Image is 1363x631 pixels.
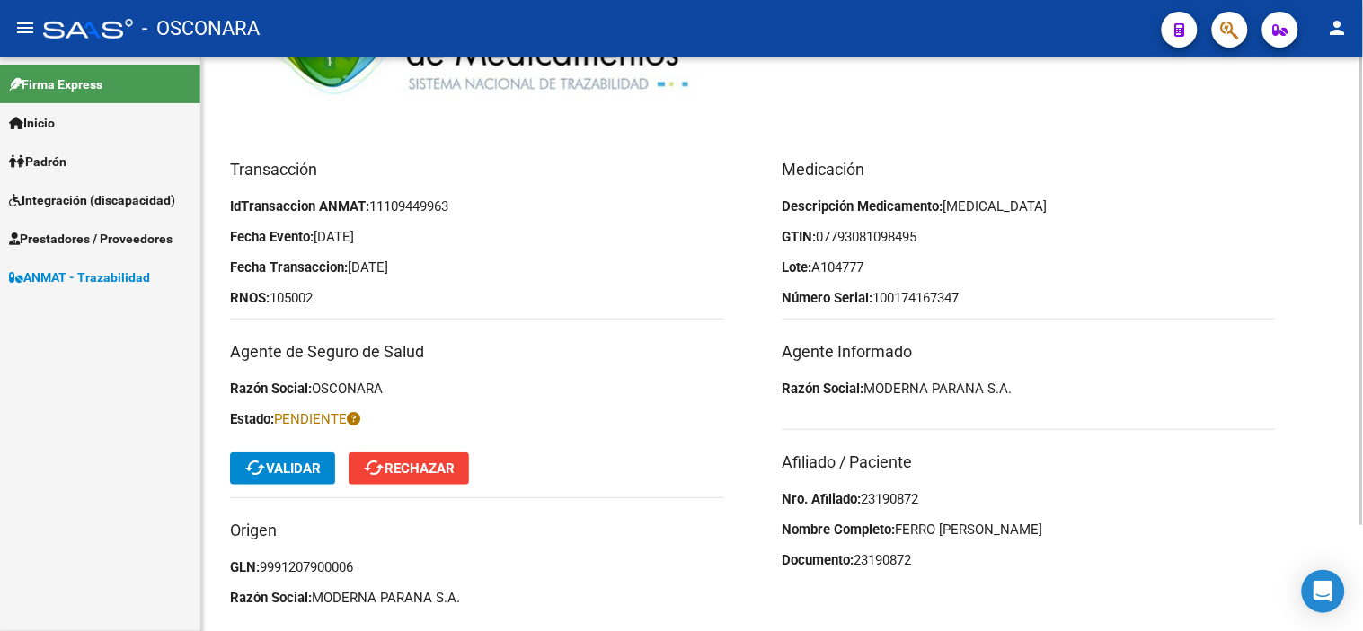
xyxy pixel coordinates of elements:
p: Lote: [783,258,1277,277]
p: Nombre Completo: [783,520,1277,539]
p: Número Serial: [783,288,1277,308]
p: Nro. Afiliado: [783,489,1277,509]
span: 23190872 [854,552,912,568]
span: 9991207900006 [260,559,353,575]
span: 105002 [270,290,313,306]
span: Validar [244,460,321,477]
span: [MEDICAL_DATA] [943,198,1048,215]
div: Open Intercom Messenger [1302,570,1345,613]
span: 11109449963 [369,198,448,215]
span: FERRO [PERSON_NAME] [896,521,1043,538]
span: 23190872 [862,491,919,507]
span: Firma Express [9,74,102,94]
span: Padrón [9,152,66,171]
p: IdTransaccion ANMAT: [230,197,724,216]
mat-icon: cached [244,457,266,478]
button: Rechazar [349,452,469,485]
p: RNOS: [230,288,724,308]
p: Razón Social: [230,379,724,399]
p: GLN: [230,557,724,577]
span: Inicio [9,113,55,133]
span: Prestadores / Proveedores [9,229,173,249]
button: Validar [230,452,335,485]
h3: Origen [230,518,724,543]
h3: Agente de Seguro de Salud [230,339,724,364]
p: Documento: [783,550,1277,570]
p: Fecha Evento: [230,227,724,247]
span: MODERNA PARANA S.A. [864,381,1013,397]
span: PENDIENTE [274,411,360,427]
h3: Agente Informado [783,339,1277,364]
p: Descripción Medicamento: [783,197,1277,216]
mat-icon: person [1327,17,1349,39]
span: 100174167347 [873,290,960,306]
span: Rechazar [363,460,455,477]
p: GTIN: [783,227,1277,247]
p: Razón Social: [783,379,1277,399]
span: OSCONARA [312,381,383,397]
span: [DATE] [314,229,354,245]
span: [DATE] [348,259,388,276]
span: A104777 [812,259,864,276]
span: Integración (discapacidad) [9,190,175,210]
p: Razón Social: [230,588,724,608]
span: - OSCONARA [142,9,260,48]
mat-icon: menu [14,17,36,39]
p: Estado: [230,409,724,429]
mat-icon: cached [363,457,385,478]
span: MODERNA PARANA S.A. [312,590,460,606]
p: Fecha Transaccion: [230,258,724,277]
h3: Medicación [783,157,1277,182]
h3: Afiliado / Paciente [783,450,1277,475]
h3: Transacción [230,157,724,182]
span: ANMAT - Trazabilidad [9,267,150,287]
span: 07793081098495 [817,229,917,245]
